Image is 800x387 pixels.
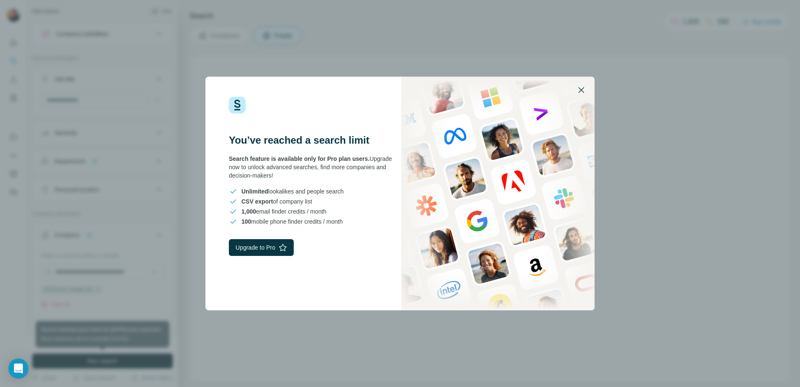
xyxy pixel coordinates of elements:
img: Surfe Stock Photo - showing people and technologies [401,77,595,310]
img: Surfe Logo [229,97,246,114]
button: Upgrade to Pro [229,239,294,256]
span: CSV export [241,198,273,205]
div: Upgrade now to unlock advanced searches, find more companies and decision-makers! [229,155,400,180]
span: Search feature is available only for Pro plan users. [229,155,369,162]
span: 1,000 [241,208,256,215]
h3: You’ve reached a search limit [229,134,400,147]
span: mobile phone finder credits / month [241,217,343,226]
div: Open Intercom Messenger [8,359,28,379]
span: Unlimited [241,188,268,195]
span: lookalikes and people search [241,187,344,196]
span: email finder credits / month [241,207,326,216]
span: of company list [241,197,312,206]
span: 100 [241,218,251,225]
